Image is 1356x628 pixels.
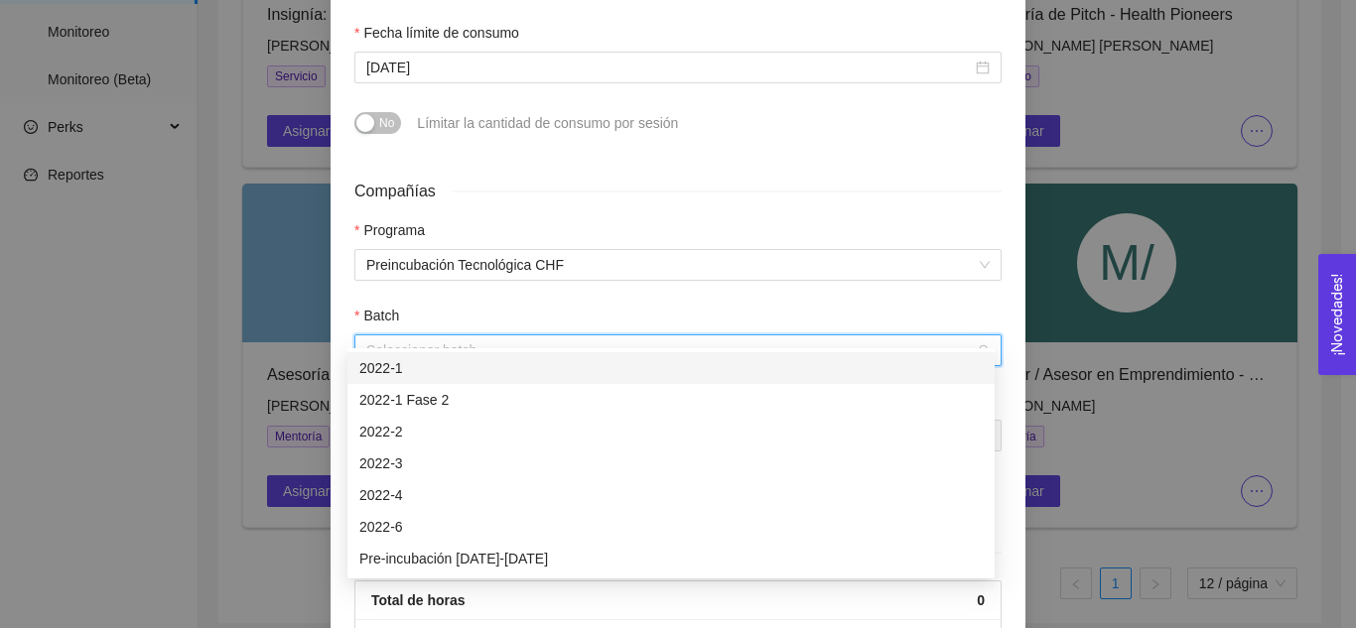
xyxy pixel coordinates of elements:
[366,250,990,280] span: Preincubación Tecnológica CHF
[379,112,394,134] span: No
[354,22,519,44] label: Fecha límite de consumo
[371,592,466,608] strong: Total de horas
[1318,254,1356,375] button: Open Feedback Widget
[354,390,426,412] label: Compañías
[977,592,985,608] strong: 0
[354,179,452,203] span: Compañías
[354,475,1002,497] div: Para seleccionar las compañías debes seleccionar un batch primero
[417,115,678,131] span: Límitar la cantidad de consumo por sesión
[354,305,399,326] label: Batch
[354,540,472,565] span: Resumen final
[354,219,425,241] label: Programa
[366,57,972,78] input: Fecha límite de consumo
